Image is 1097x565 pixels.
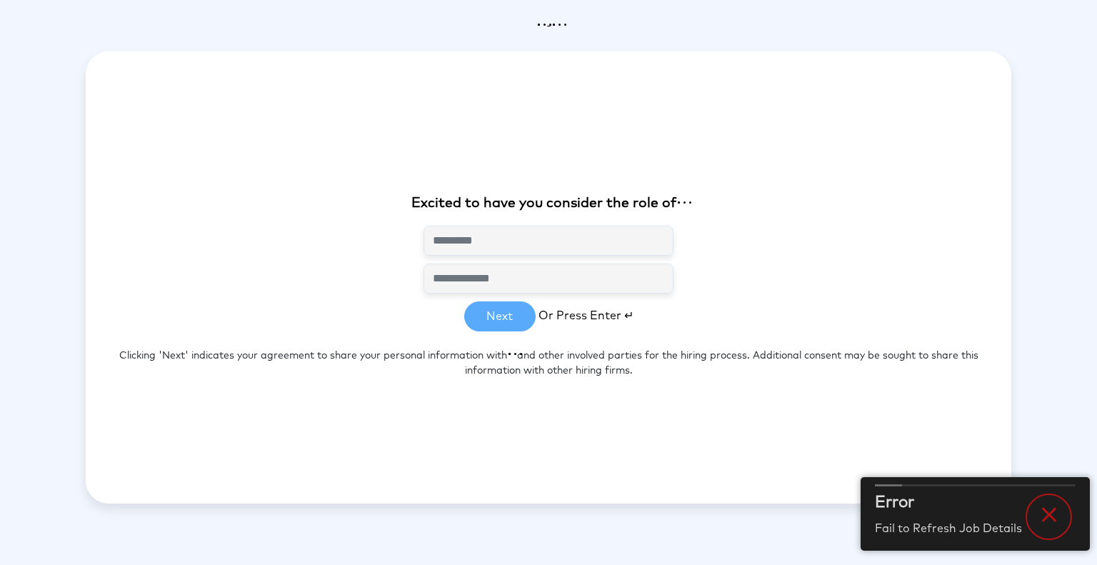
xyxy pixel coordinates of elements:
[875,520,1022,537] p: Fail to Refresh Job Details
[86,194,1011,214] p: Excited to have you consider the role of
[86,331,1011,396] p: Clicking 'Next' indicates your agreement to share your personal information with and other involv...
[86,17,1011,34] p: -
[539,310,633,321] span: Or Press Enter ↵
[875,491,1022,515] h2: Error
